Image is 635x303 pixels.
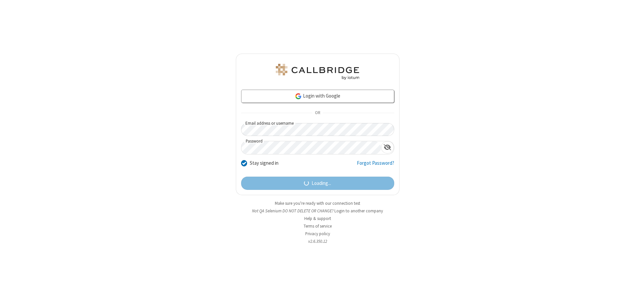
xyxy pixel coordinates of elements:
li: v2.6.350.12 [236,238,400,244]
input: Email address or username [241,123,394,136]
img: QA Selenium DO NOT DELETE OR CHANGE [275,64,360,80]
input: Password [241,141,381,154]
iframe: Chat [618,286,630,298]
span: OR [312,108,323,118]
a: Privacy policy [305,231,330,237]
button: Loading... [241,177,394,190]
img: google-icon.png [295,93,302,100]
button: Login to another company [334,208,383,214]
a: Login with Google [241,90,394,103]
div: Show password [381,141,394,153]
a: Terms of service [304,223,332,229]
li: Not QA Selenium DO NOT DELETE OR CHANGE? [236,208,400,214]
a: Make sure you're ready with our connection test [275,200,360,206]
span: Loading... [312,180,331,187]
a: Forgot Password? [357,159,394,172]
label: Stay signed in [250,159,278,167]
a: Help & support [304,216,331,221]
